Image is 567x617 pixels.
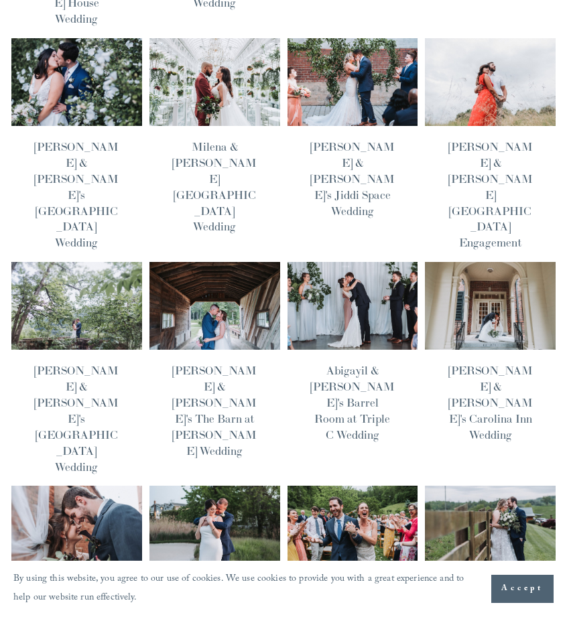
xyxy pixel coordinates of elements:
[287,486,419,574] img: Brianna &amp; Alex's Brahma Ridge Wedding
[491,575,554,603] button: Accept
[501,582,544,596] span: Accept
[149,38,281,126] img: Milena &amp; Lanier's Madison Hotel Wedding
[34,139,119,250] a: [PERSON_NAME] & [PERSON_NAME]'s [GEOGRAPHIC_DATA] Wedding
[448,139,533,250] a: [PERSON_NAME] & [PERSON_NAME] [GEOGRAPHIC_DATA] Engagement
[310,363,395,442] a: Abigayil & [PERSON_NAME]'s Barrel Room at Triple C Wedding
[424,486,556,574] img: Mattie &amp; Nick's The Barns at Chip Ridge Wedding
[13,570,478,608] p: By using this website, you agree to our use of cookies. We use cookies to provide you with a grea...
[287,262,419,350] img: Abigayil &amp; Derek's Barrel Room at Triple C Wedding
[11,486,143,574] img: Danielle &amp; Cody's Brick &amp; Mortar Events Wedding
[149,486,281,574] img: Maura &amp; TJ's Lawrence Yatch &amp; Country Club Wedding
[149,262,281,350] img: Bethany &amp; Damon's The Barn at Camp Nellie Wedding
[448,363,533,442] a: [PERSON_NAME] & [PERSON_NAME]'s Carolina Inn Wedding
[424,38,556,126] img: Samantha &amp; Ryan's NC Museum of Art Engagement
[34,363,119,474] a: [PERSON_NAME] & [PERSON_NAME]'s [GEOGRAPHIC_DATA] Wedding
[11,262,143,350] img: Kelly &amp; Nick's Mountain Lakes House Wedding
[310,139,395,218] a: [PERSON_NAME] & [PERSON_NAME]'s Jiddi Space Wedding
[172,139,257,234] a: Milena & [PERSON_NAME] [GEOGRAPHIC_DATA] Wedding
[172,363,257,458] a: [PERSON_NAME] & [PERSON_NAME]'s The Barn at [PERSON_NAME] Wedding
[424,262,556,350] img: Molly &amp; Matt's Carolina Inn Wedding
[11,38,143,126] img: Amanda &amp; Alex's Brooklyn Botanical Garden Wedding
[287,38,419,126] img: Kathleen &amp; Darren's Jiddi Space Wedding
